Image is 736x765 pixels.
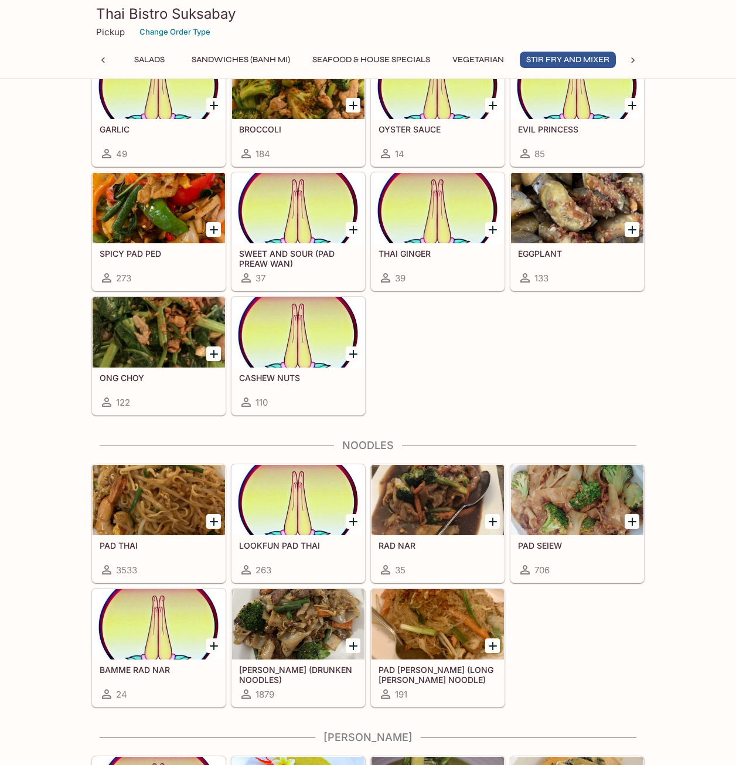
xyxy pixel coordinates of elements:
div: OYSTER SAUCE [372,49,504,119]
h5: LOOKFUN PAD THAI [239,540,357,550]
a: EGGPLANT133 [510,172,644,291]
span: 85 [534,148,545,159]
div: LOOKFUN PAD THAI [232,465,364,535]
button: Add OYSTER SAUCE [485,98,500,113]
button: Stir Fry and Mixer [520,52,616,68]
button: Add LOOKFUN PAD THAI [346,514,360,529]
div: PAD THAI [93,465,225,535]
h5: SPICY PAD PED [100,249,218,259]
h5: PAD SEIEW [518,540,636,550]
div: SPICY PAD PED [93,173,225,243]
a: BAMME RAD NAR24 [92,589,226,707]
h5: EGGPLANT [518,249,636,259]
div: SWEET AND SOUR (PAD PREAW WAN) [232,173,364,243]
h4: [PERSON_NAME] [91,731,645,744]
button: Sandwiches (Banh Mi) [185,52,297,68]
h5: THAI GINGER [379,249,497,259]
a: [PERSON_NAME] (DRUNKEN NOODLES)1879 [231,589,365,707]
div: BAMME RAD NAR [93,589,225,659]
button: Add PAD SEIEW [625,514,639,529]
button: Add PAD THAI [206,514,221,529]
span: 184 [255,148,270,159]
button: Add KEE MAO (DRUNKEN NOODLES) [346,638,360,653]
span: 39 [395,273,406,284]
div: BROCCOLI [232,49,364,119]
span: 263 [255,565,271,576]
h5: PAD [PERSON_NAME] (LONG [PERSON_NAME] NOODLE) [379,665,497,684]
button: Add SWEET AND SOUR (PAD PREAW WAN) [346,222,360,237]
a: LOOKFUN PAD THAI263 [231,464,365,583]
span: 1879 [255,689,274,700]
span: 35 [395,565,406,576]
h5: BROCCOLI [239,124,357,134]
a: SWEET AND SOUR (PAD PREAW WAN)37 [231,172,365,291]
button: Add BAMME RAD NAR [206,638,221,653]
a: ONG CHOY122 [92,297,226,415]
button: Add EGGPLANT [625,222,639,237]
div: RAD NAR [372,465,504,535]
a: RAD NAR35 [371,464,505,583]
a: CASHEW NUTS110 [231,297,365,415]
a: SPICY PAD PED273 [92,172,226,291]
span: 110 [255,397,268,408]
h5: SWEET AND SOUR (PAD PREAW WAN) [239,249,357,268]
button: Add EVIL PRINCESS [625,98,639,113]
button: Add THAI GINGER [485,222,500,237]
h5: [PERSON_NAME] (DRUNKEN NOODLES) [239,665,357,684]
h4: Noodles [91,439,645,452]
span: 49 [116,148,127,159]
div: ONG CHOY [93,297,225,368]
button: Vegetarian [446,52,510,68]
span: 3533 [116,565,137,576]
h5: GARLIC [100,124,218,134]
span: 122 [116,397,130,408]
button: Seafood & House Specials [306,52,437,68]
button: Add SPICY PAD PED [206,222,221,237]
span: 273 [116,273,131,284]
span: 191 [395,689,407,700]
span: 706 [534,565,550,576]
span: 24 [116,689,127,700]
a: EVIL PRINCESS85 [510,48,644,166]
button: Add ONG CHOY [206,346,221,361]
a: PAD THAI3533 [92,464,226,583]
button: Change Order Type [134,23,216,41]
div: EVIL PRINCESS [511,49,643,119]
div: KEE MAO (DRUNKEN NOODLES) [232,589,364,659]
h5: OYSTER SAUCE [379,124,497,134]
div: CASHEW NUTS [232,297,364,368]
button: Add PAD WOON SEN (LONG RICE NOODLE) [485,638,500,653]
h5: ONG CHOY [100,373,218,383]
h5: BAMME RAD NAR [100,665,218,675]
h5: CASHEW NUTS [239,373,357,383]
div: GARLIC [93,49,225,119]
div: EGGPLANT [511,173,643,243]
h3: Thai Bistro Suksabay [96,5,640,23]
a: THAI GINGER39 [371,172,505,291]
div: PAD SEIEW [511,465,643,535]
button: Add GARLIC [206,98,221,113]
a: BROCCOLI184 [231,48,365,166]
a: OYSTER SAUCE14 [371,48,505,166]
a: PAD SEIEW706 [510,464,644,583]
button: Add RAD NAR [485,514,500,529]
span: 14 [395,148,404,159]
button: Salads [123,52,176,68]
p: Pickup [96,26,125,38]
span: 37 [255,273,265,284]
span: 133 [534,273,548,284]
button: Add BROCCOLI [346,98,360,113]
h5: RAD NAR [379,540,497,550]
a: PAD [PERSON_NAME] (LONG [PERSON_NAME] NOODLE)191 [371,589,505,707]
h5: EVIL PRINCESS [518,124,636,134]
div: THAI GINGER [372,173,504,243]
button: Add CASHEW NUTS [346,346,360,361]
div: PAD WOON SEN (LONG RICE NOODLE) [372,589,504,659]
h5: PAD THAI [100,540,218,550]
a: GARLIC49 [92,48,226,166]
